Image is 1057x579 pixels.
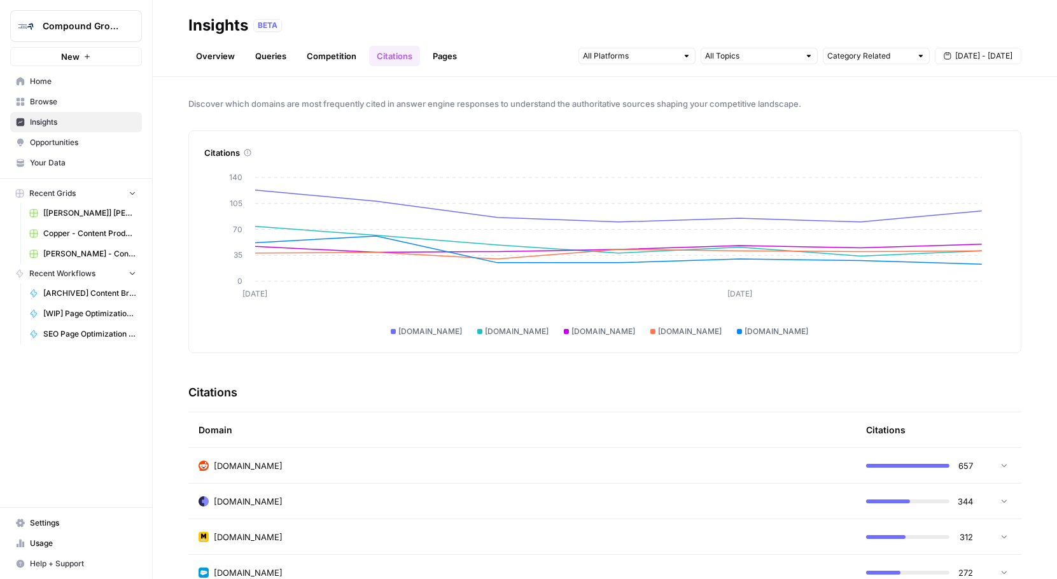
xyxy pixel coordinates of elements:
[827,50,911,62] input: Category Related
[234,251,242,260] tspan: 35
[30,96,136,108] span: Browse
[43,248,136,260] span: [PERSON_NAME] - Content Producton with Custom Workflows [FINAL]
[727,289,752,299] tspan: [DATE]
[237,276,242,286] tspan: 0
[10,533,142,554] a: Usage
[955,50,1012,62] span: [DATE] - [DATE]
[15,15,38,38] img: Compound Growth Logo
[24,203,142,223] a: [[PERSON_NAME]] [PERSON_NAME] - SEO Page Optimization Deliverables [FINAL]
[43,20,120,32] span: Compound Growth
[10,132,142,153] a: Opportunities
[957,459,973,472] span: 657
[24,244,142,264] a: [PERSON_NAME] - Content Producton with Custom Workflows [FINAL]
[229,172,242,182] tspan: 140
[10,10,142,42] button: Workspace: Compound Growth
[658,326,722,337] span: [DOMAIN_NAME]
[243,289,268,299] tspan: [DATE]
[29,268,95,279] span: Recent Workflows
[369,46,420,66] a: Citations
[188,97,1021,110] span: Discover which domains are most frequently cited in answer engine responses to understand the aut...
[745,326,808,337] span: [DOMAIN_NAME]
[935,48,1021,64] button: [DATE] - [DATE]
[230,199,242,208] tspan: 105
[199,496,209,506] img: brqr9bvsul39r1x3e2z1e5zozcpm
[214,566,283,579] span: [DOMAIN_NAME]
[199,568,209,578] img: t5ivhg8jor0zzagzc03mug4u0re5
[188,46,242,66] a: Overview
[188,384,237,401] h3: Citations
[233,225,242,234] tspan: 70
[24,324,142,344] a: SEO Page Optimization [MV Version]
[43,288,136,299] span: [ARCHIVED] Content Briefs w. Knowledge Base - INCOMPLETE
[957,566,973,579] span: 272
[299,46,364,66] a: Competition
[24,303,142,324] a: [WIP] Page Optimization for URL in Staging
[30,137,136,148] span: Opportunities
[10,184,142,203] button: Recent Grids
[43,207,136,219] span: [[PERSON_NAME]] [PERSON_NAME] - SEO Page Optimization Deliverables [FINAL]
[571,326,635,337] span: [DOMAIN_NAME]
[957,531,973,543] span: 312
[199,461,209,471] img: m2cl2pnoess66jx31edqk0jfpcfn
[10,153,142,173] a: Your Data
[30,558,136,569] span: Help + Support
[253,19,282,32] div: BETA
[10,554,142,574] button: Help + Support
[30,157,136,169] span: Your Data
[199,532,209,542] img: thsh6qj6maty54s0flhxmayu9rx8
[214,495,283,508] span: [DOMAIN_NAME]
[199,412,846,447] div: Domain
[43,308,136,319] span: [WIP] Page Optimization for URL in Staging
[30,76,136,87] span: Home
[214,531,283,543] span: [DOMAIN_NAME]
[43,228,136,239] span: Copper - Content Production with Custom Workflows [FINAL]
[30,116,136,128] span: Insights
[866,412,906,447] div: Citations
[204,146,1005,159] div: Citations
[24,283,142,303] a: [ARCHIVED] Content Briefs w. Knowledge Base - INCOMPLETE
[583,50,677,62] input: All Platforms
[957,495,973,508] span: 344
[24,223,142,244] a: Copper - Content Production with Custom Workflows [FINAL]
[398,326,462,337] span: [DOMAIN_NAME]
[248,46,294,66] a: Queries
[188,15,248,36] div: Insights
[10,71,142,92] a: Home
[10,47,142,66] button: New
[10,92,142,112] a: Browse
[10,264,142,283] button: Recent Workflows
[30,517,136,529] span: Settings
[10,513,142,533] a: Settings
[485,326,549,337] span: [DOMAIN_NAME]
[10,112,142,132] a: Insights
[214,459,283,472] span: [DOMAIN_NAME]
[425,46,465,66] a: Pages
[61,50,80,63] span: New
[705,50,799,62] input: All Topics
[43,328,136,340] span: SEO Page Optimization [MV Version]
[29,188,76,199] span: Recent Grids
[30,538,136,549] span: Usage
